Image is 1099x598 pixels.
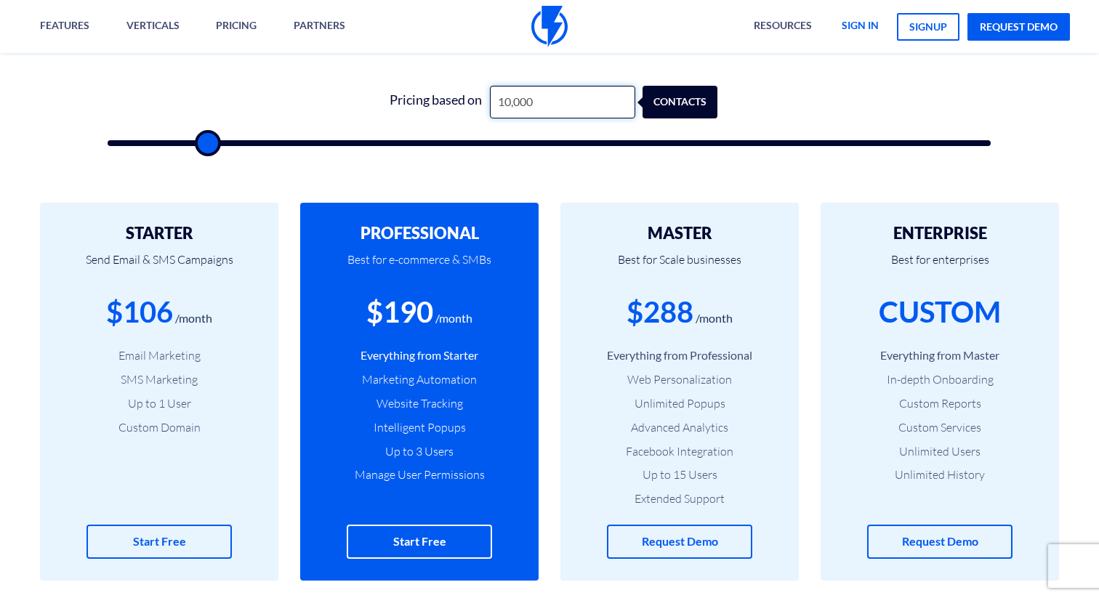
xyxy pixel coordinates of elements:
li: Up to 1 User [62,395,257,412]
p: Best for Scale businesses [582,242,777,291]
div: /month [696,310,733,327]
a: Start Free [347,525,492,559]
p: Best for e-commerce & SMBs [322,242,517,291]
li: Up to 15 Users [582,466,777,483]
li: Custom Reports [842,395,1037,412]
div: $190 [366,291,433,333]
div: /month [435,310,472,327]
li: Everything from Professional [582,347,777,364]
a: Request Demo [607,525,752,559]
li: Custom Domain [62,419,257,436]
li: Web Personalization [582,371,777,388]
div: Pricing based on [381,86,490,118]
a: Request Demo [867,525,1013,559]
li: Everything from Starter [322,347,517,364]
li: Intelligent Popups [322,419,517,436]
li: Advanced Analytics [582,419,777,436]
div: /month [175,310,212,327]
li: Manage User Permissions [322,466,517,483]
p: Best for enterprises [842,242,1037,291]
li: Unlimited History [842,466,1037,483]
li: Marketing Automation [322,371,517,388]
div: $288 [627,291,693,333]
h2: PROFESSIONAL [322,225,517,242]
li: In-depth Onboarding [842,371,1037,388]
li: Facebook Integration [582,443,777,460]
div: contacts [651,86,726,118]
li: Website Tracking [322,395,517,412]
h2: STARTER [62,225,257,242]
li: Everything from Master [842,347,1037,364]
h2: MASTER [582,225,777,242]
li: Custom Services [842,419,1037,436]
a: request demo [967,13,1070,41]
li: Up to 3 Users [322,443,517,460]
li: Unlimited Popups [582,395,777,412]
div: CUSTOM [879,291,1001,333]
li: Email Marketing [62,347,257,364]
li: Unlimited Users [842,443,1037,460]
div: $106 [106,291,173,333]
a: signup [897,13,959,41]
a: Start Free [86,525,232,559]
h2: ENTERPRISE [842,225,1037,242]
li: Extended Support [582,490,777,507]
li: SMS Marketing [62,371,257,388]
p: Send Email & SMS Campaigns [62,242,257,291]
